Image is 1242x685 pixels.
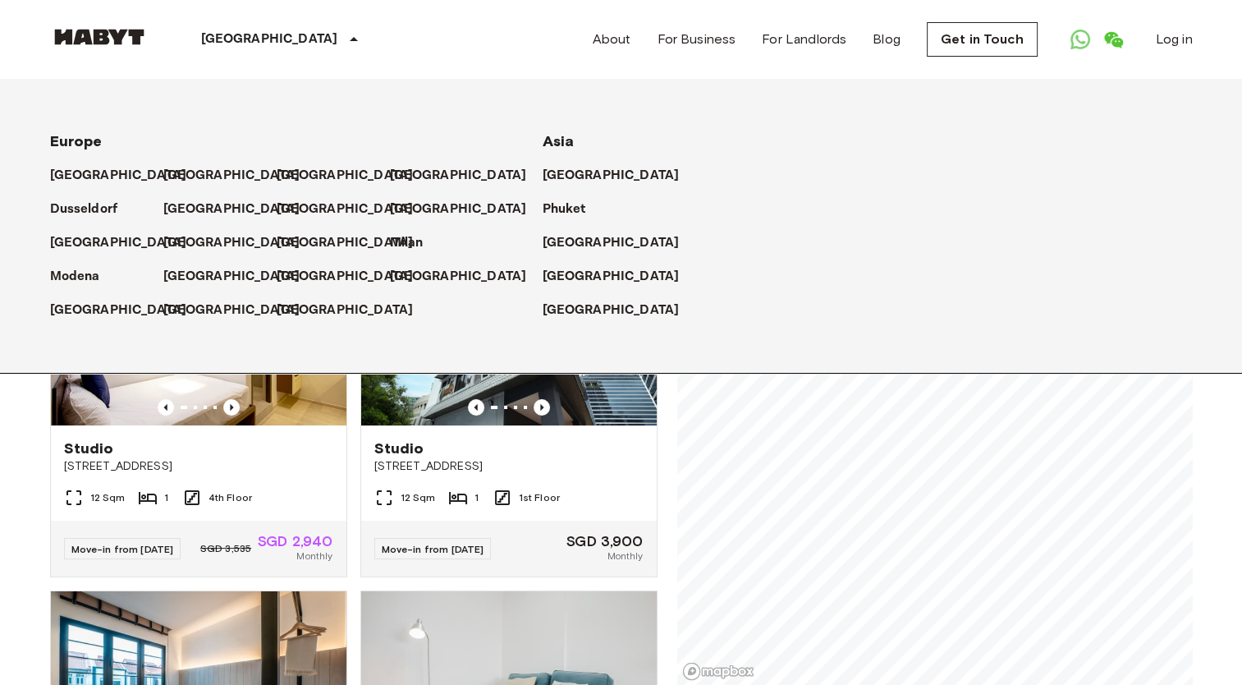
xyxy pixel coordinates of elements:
[543,166,680,186] p: [GEOGRAPHIC_DATA]
[50,233,204,253] a: [GEOGRAPHIC_DATA]
[401,490,436,505] span: 12 Sqm
[593,30,631,49] a: About
[1097,23,1130,56] a: Open WeChat
[543,166,696,186] a: [GEOGRAPHIC_DATA]
[277,200,414,219] p: [GEOGRAPHIC_DATA]
[163,200,317,219] a: [GEOGRAPHIC_DATA]
[50,29,149,45] img: Habyt
[50,267,117,287] a: Modena
[277,267,430,287] a: [GEOGRAPHIC_DATA]
[64,458,333,475] span: [STREET_ADDRESS]
[71,543,174,555] span: Move-in from [DATE]
[873,30,901,49] a: Blog
[277,267,414,287] p: [GEOGRAPHIC_DATA]
[762,30,846,49] a: For Landlords
[90,490,126,505] span: 12 Sqm
[468,399,484,416] button: Previous image
[50,228,347,577] a: Marketing picture of unit SG-01-110-033-001Previous imagePrevious imageStudio[STREET_ADDRESS]12 S...
[390,166,543,186] a: [GEOGRAPHIC_DATA]
[277,301,430,320] a: [GEOGRAPHIC_DATA]
[1064,23,1097,56] a: Open WhatsApp
[158,399,174,416] button: Previous image
[277,166,430,186] a: [GEOGRAPHIC_DATA]
[163,301,317,320] a: [GEOGRAPHIC_DATA]
[50,132,103,150] span: Europe
[543,267,696,287] a: [GEOGRAPHIC_DATA]
[258,534,332,549] span: SGD 2,940
[607,549,643,563] span: Monthly
[566,534,643,549] span: SGD 3,900
[374,458,644,475] span: [STREET_ADDRESS]
[50,200,135,219] a: Dusseldorf
[163,166,300,186] p: [GEOGRAPHIC_DATA]
[296,549,332,563] span: Monthly
[543,233,680,253] p: [GEOGRAPHIC_DATA]
[543,301,680,320] p: [GEOGRAPHIC_DATA]
[163,267,317,287] a: [GEOGRAPHIC_DATA]
[382,543,484,555] span: Move-in from [DATE]
[209,490,252,505] span: 4th Floor
[543,233,696,253] a: [GEOGRAPHIC_DATA]
[64,439,114,458] span: Studio
[50,233,187,253] p: [GEOGRAPHIC_DATA]
[50,301,204,320] a: [GEOGRAPHIC_DATA]
[277,166,414,186] p: [GEOGRAPHIC_DATA]
[50,166,204,186] a: [GEOGRAPHIC_DATA]
[519,490,560,505] span: 1st Floor
[390,166,527,186] p: [GEOGRAPHIC_DATA]
[390,233,424,253] p: Milan
[163,267,300,287] p: [GEOGRAPHIC_DATA]
[277,301,414,320] p: [GEOGRAPHIC_DATA]
[543,267,680,287] p: [GEOGRAPHIC_DATA]
[1156,30,1193,49] a: Log in
[543,200,586,219] p: Phuket
[163,233,317,253] a: [GEOGRAPHIC_DATA]
[390,200,527,219] p: [GEOGRAPHIC_DATA]
[543,132,575,150] span: Asia
[277,233,430,253] a: [GEOGRAPHIC_DATA]
[201,30,338,49] p: [GEOGRAPHIC_DATA]
[50,166,187,186] p: [GEOGRAPHIC_DATA]
[390,267,527,287] p: [GEOGRAPHIC_DATA]
[682,662,754,681] a: Mapbox logo
[223,399,240,416] button: Previous image
[200,541,251,556] span: SGD 3,535
[164,490,168,505] span: 1
[277,233,414,253] p: [GEOGRAPHIC_DATA]
[50,301,187,320] p: [GEOGRAPHIC_DATA]
[374,439,424,458] span: Studio
[390,200,543,219] a: [GEOGRAPHIC_DATA]
[163,166,317,186] a: [GEOGRAPHIC_DATA]
[534,399,550,416] button: Previous image
[163,200,300,219] p: [GEOGRAPHIC_DATA]
[390,267,543,287] a: [GEOGRAPHIC_DATA]
[360,228,658,577] a: Marketing picture of unit SG-01-110-044_001Previous imagePrevious imageStudio[STREET_ADDRESS]12 S...
[474,490,479,505] span: 1
[927,22,1038,57] a: Get in Touch
[277,200,430,219] a: [GEOGRAPHIC_DATA]
[50,267,100,287] p: Modena
[543,301,696,320] a: [GEOGRAPHIC_DATA]
[657,30,736,49] a: For Business
[50,200,118,219] p: Dusseldorf
[163,301,300,320] p: [GEOGRAPHIC_DATA]
[163,233,300,253] p: [GEOGRAPHIC_DATA]
[543,200,603,219] a: Phuket
[390,233,440,253] a: Milan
